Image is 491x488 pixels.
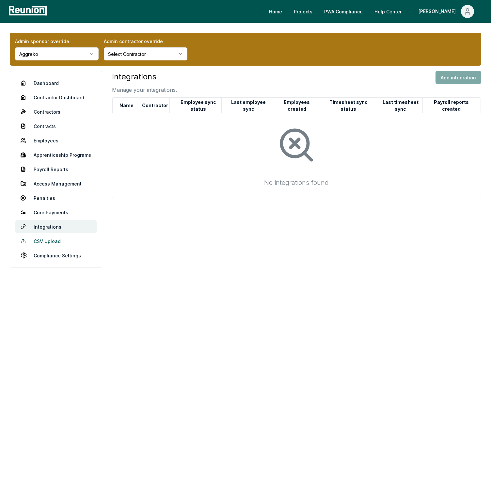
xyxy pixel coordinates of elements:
a: Cure Payments [15,206,97,219]
a: Contractors [15,105,97,118]
a: Contracts [15,120,97,133]
a: Apprenticeship Programs [15,148,97,161]
nav: Main [264,5,484,18]
a: Payroll Reports [15,163,97,176]
a: Dashboard [15,76,97,89]
label: Admin sponsor override [15,38,99,45]
label: Admin contractor override [104,38,187,45]
p: Manage your integrations. [112,86,177,94]
h3: Integrations [112,71,177,83]
a: Projects [289,5,318,18]
button: Payroll reports created [428,99,475,112]
button: Employee sync status [175,99,221,112]
button: [PERSON_NAME] [413,5,479,18]
div: [PERSON_NAME] [419,5,458,18]
a: Penalties [15,191,97,204]
button: Last employee sync [227,99,270,112]
a: Compliance Settings [15,249,97,262]
button: Name [118,99,135,112]
button: Employees created [276,99,318,112]
a: Access Management [15,177,97,190]
a: Integrations [15,220,97,233]
button: Timesheet sync status [324,99,372,112]
button: Contractor [141,99,169,112]
a: CSV Upload [15,235,97,248]
div: No integrations found [218,178,375,187]
a: PWA Compliance [319,5,368,18]
a: Home [264,5,287,18]
a: Help Center [369,5,407,18]
button: Last timesheet sync [379,99,422,112]
a: Employees [15,134,97,147]
a: Contractor Dashboard [15,91,97,104]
